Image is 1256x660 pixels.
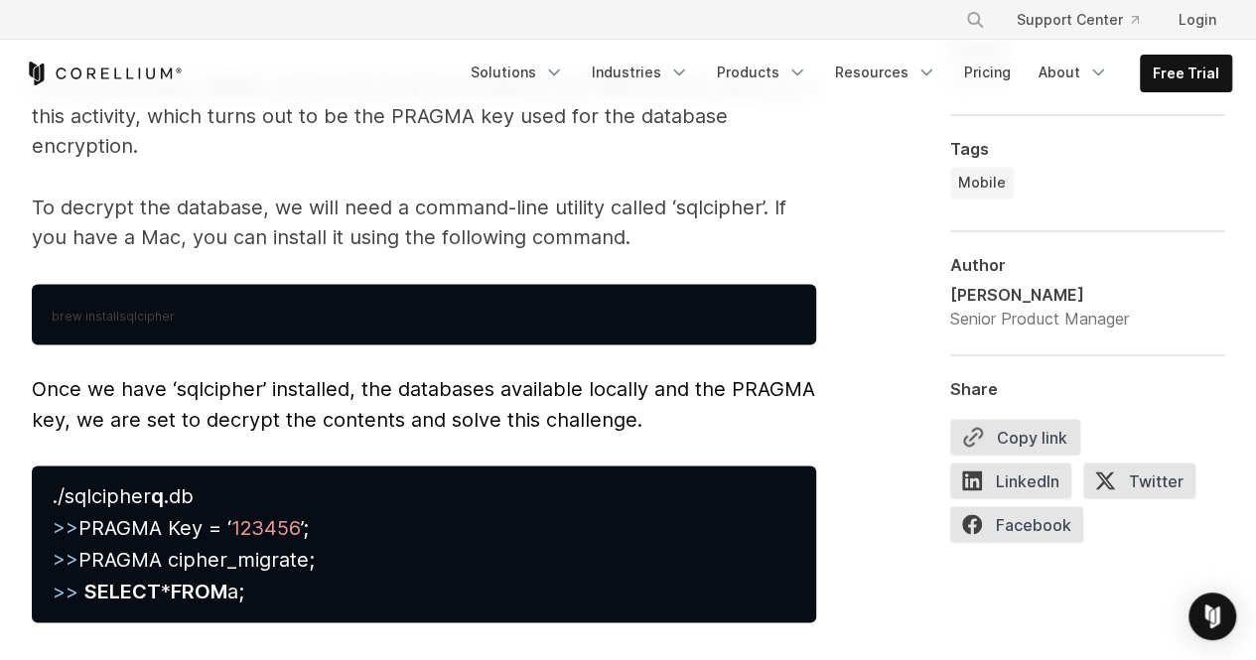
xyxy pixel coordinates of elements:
a: Products [705,55,819,90]
div: Navigation Menu [941,2,1232,38]
span: Mobile [958,174,1006,194]
span: sqlcipher [119,309,175,324]
a: Mobile [950,168,1014,199]
span: Facebook [950,507,1083,543]
strong: SELECT [84,579,161,602]
span: LinkedIn [950,463,1071,499]
strong: FROM [171,579,227,602]
a: Free Trial [1141,56,1231,91]
a: Twitter [1083,463,1207,507]
span: >> [53,547,78,571]
div: Navigation Menu [459,55,1232,92]
div: Tags [950,140,1224,160]
span: brew install [52,309,119,324]
a: Facebook [950,507,1095,551]
strong: q [151,483,164,507]
a: LinkedIn [950,463,1083,507]
p: If you remember, initially, we found a key hardcoded in the ‘MainActivity’ early on in this activ... [32,71,816,161]
a: About [1027,55,1120,90]
a: Solutions [459,55,576,90]
a: Pricing [952,55,1023,90]
div: [PERSON_NAME] [950,284,1129,308]
div: Senior Product Manager [950,308,1129,331]
div: Share [950,380,1224,400]
span: >> [53,515,78,539]
a: Resources [823,55,948,90]
div: Author [950,256,1224,276]
span: ./sqlcipher .db PRAGMA Key = ‘ ’; PRAGMA cipher_migrate; * a; [53,483,315,602]
a: Industries [580,55,701,90]
button: Copy link [950,420,1080,456]
a: Login [1163,2,1232,38]
span: Twitter [1083,463,1195,499]
span: Once we have ‘sqlcipher’ installed, the databases available locally and the PRAGMA key, we are se... [32,377,815,431]
button: Search [957,2,993,38]
a: Support Center [1001,2,1155,38]
p: To decrypt the database, we will need a command-line utility called ‘sqlcipher’. If you have a Ma... [32,193,816,252]
a: Corellium Home [25,62,183,85]
span: 123456 [231,515,301,539]
span: >> [53,579,78,602]
div: Open Intercom Messenger [1188,593,1236,640]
